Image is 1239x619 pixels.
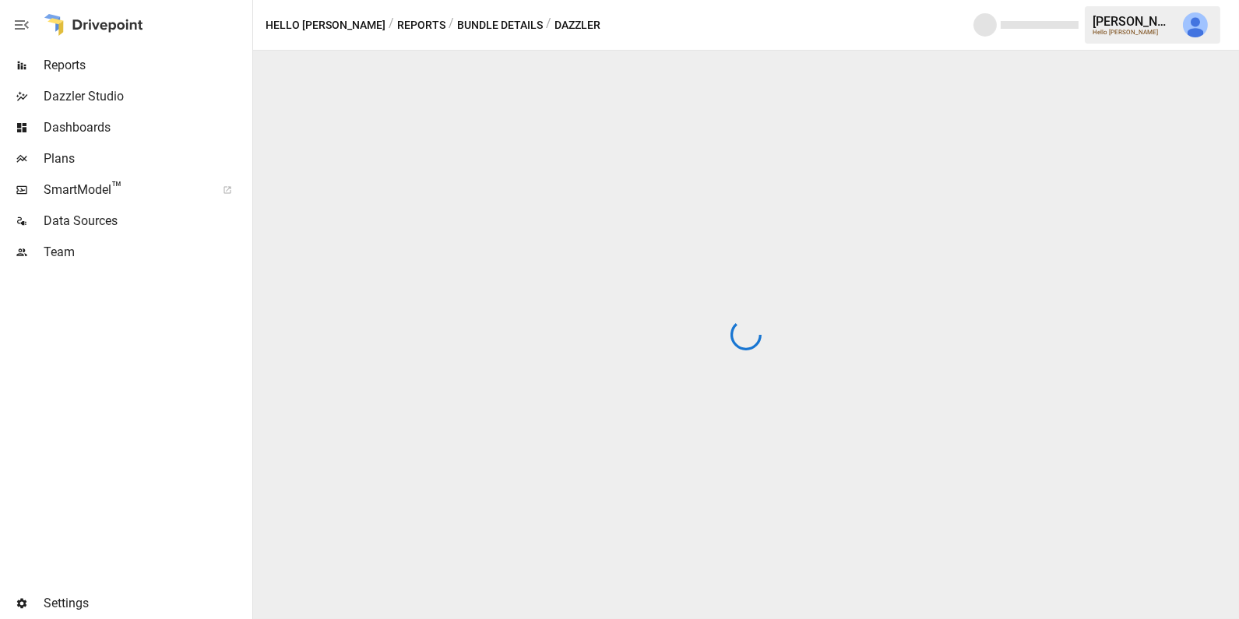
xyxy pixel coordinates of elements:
button: Reports [397,16,445,35]
button: Bundle Details [457,16,543,35]
div: Hello [PERSON_NAME] [1093,29,1174,36]
span: Data Sources [44,212,249,230]
div: / [389,16,394,35]
div: / [546,16,551,35]
button: Hello [PERSON_NAME] [266,16,385,35]
span: Settings [44,594,249,613]
div: [PERSON_NAME] [1093,14,1174,29]
span: Team [44,243,249,262]
span: Plans [44,149,249,168]
span: ™ [111,178,122,198]
img: Julie Wilton [1183,12,1208,37]
span: Dazzler Studio [44,87,249,106]
span: Reports [44,56,249,75]
span: SmartModel [44,181,206,199]
button: Julie Wilton [1174,3,1217,47]
span: Dashboards [44,118,249,137]
div: / [449,16,454,35]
